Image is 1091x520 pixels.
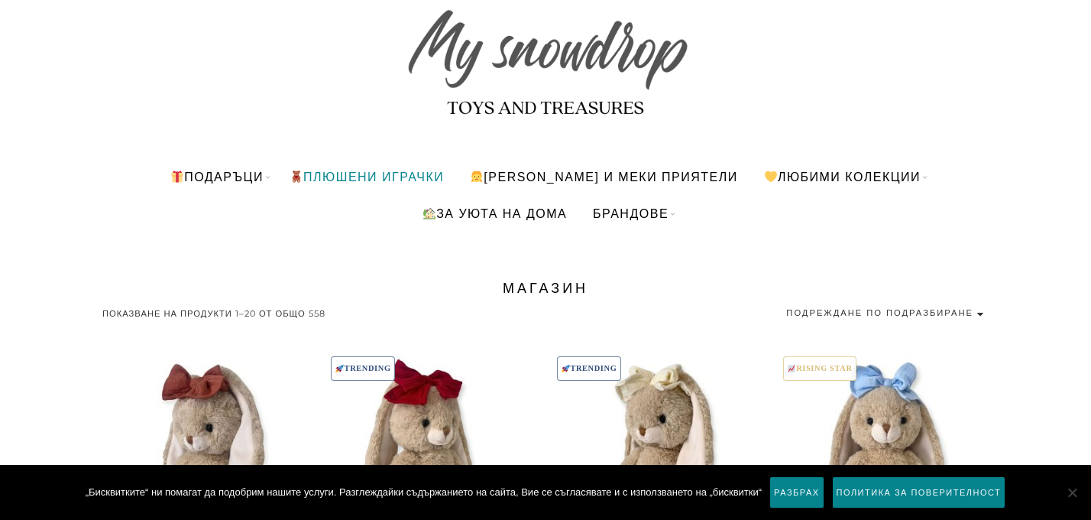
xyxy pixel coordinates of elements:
[471,171,483,183] img: 👧
[1064,485,1080,500] span: No
[102,278,989,299] h1: МАГАЗИН
[411,195,578,232] a: За уюта на дома
[786,303,989,323] select: Поръчка
[159,158,275,195] a: Подаръци
[86,485,762,500] span: „Бисквитките“ ни помагат да подобрим нашите услуги. Разглеждайки съдържанието на сайта, Вие се съ...
[581,195,680,232] a: БРАНДОВЕ
[278,158,455,195] a: ПЛЮШЕНИ ИГРАЧКИ
[423,207,435,219] img: 🏡
[102,303,325,324] p: Показване на продукти 1–20 от общо 558
[290,171,303,183] img: 🧸
[458,158,749,195] a: [PERSON_NAME] и меки приятели
[769,476,824,509] a: Разбрах
[753,158,932,195] a: Любими Колекции
[765,171,777,183] img: 💛
[171,171,183,183] img: 🎁
[832,476,1006,509] a: Политика за поверителност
